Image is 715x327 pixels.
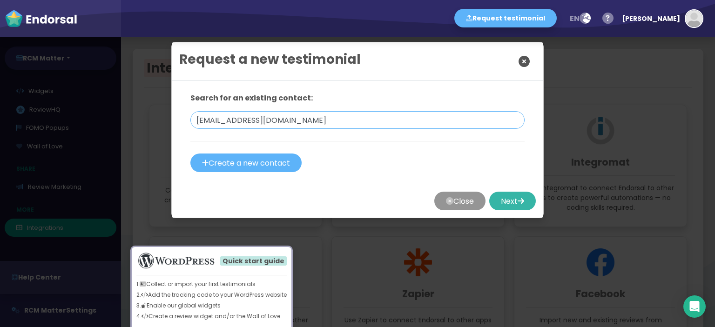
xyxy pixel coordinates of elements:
[220,256,287,266] span: Quick start guide
[5,9,77,28] img: endorsal-logo-white@2x.png
[683,295,706,318] div: Open Intercom Messenger
[136,312,287,320] p: 4. Create a review widget and/or the Wall of Love
[136,280,287,288] p: 1. Collect or import your first testimonials
[564,9,596,28] button: en
[136,291,287,299] p: 2. Add the tracking code to your WordPress website
[190,93,525,104] p: Search for an existing contact:
[570,13,580,24] span: en
[454,9,557,27] button: Request testimonial
[136,252,216,270] img: wordpress.org-logo.png
[617,5,703,33] button: [PERSON_NAME]
[136,301,287,310] p: 3. Enable our global widgets
[190,111,525,129] input: Search by name, email or phone...
[513,50,536,73] button: Close
[686,10,702,27] img: default-avatar.jpg
[489,192,536,210] button: Next
[622,5,680,33] div: [PERSON_NAME]
[179,50,361,69] h2: Request a new testimonial
[434,192,486,210] button: Close
[190,153,302,172] button: Create a new contact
